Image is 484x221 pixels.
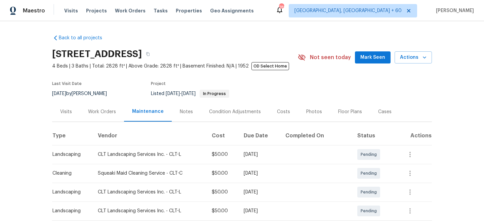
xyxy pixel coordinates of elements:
div: Costs [277,108,290,115]
div: CLT Landscaping Services Inc. - CLT-L [98,189,201,195]
div: [DATE] [244,170,275,177]
th: Type [52,126,92,145]
span: Not seen today [310,54,351,61]
span: - [166,91,196,96]
div: [DATE] [244,189,275,195]
span: [DATE] [166,91,180,96]
span: [DATE] [52,91,66,96]
div: [DATE] [244,151,275,158]
span: [PERSON_NAME] [433,7,474,14]
div: $50.00 [212,189,233,195]
div: Notes [180,108,193,115]
div: Condition Adjustments [209,108,261,115]
span: Projects [86,7,107,14]
span: Work Orders [115,7,146,14]
div: Cleaning [52,170,87,177]
div: $50.00 [212,170,233,177]
div: CLT Landscaping Services Inc. - CLT-L [98,151,201,158]
span: Pending [361,170,379,177]
div: $50.00 [212,151,233,158]
span: In Progress [200,92,229,96]
span: Properties [176,7,202,14]
div: Work Orders [88,108,116,115]
div: Squeaki Maid Cleaning Service - CLT-C [98,170,201,177]
span: [DATE] [182,91,196,96]
div: Visits [60,108,72,115]
div: Floor Plans [338,108,362,115]
span: OD Select Home [251,62,289,70]
div: CLT Landscaping Services Inc. - CLT-L [98,208,201,214]
th: Status [352,126,397,145]
div: Landscaping [52,189,87,195]
span: Last Visit Date [52,82,82,86]
span: Maestro [23,7,45,14]
th: Cost [206,126,238,145]
span: Pending [361,189,379,195]
div: by [PERSON_NAME] [52,90,115,98]
div: Maintenance [132,108,164,115]
a: Back to all projects [52,35,117,41]
div: 785 [279,4,284,11]
span: Visits [64,7,78,14]
th: Actions [397,126,432,145]
span: Mark Seen [360,53,385,62]
div: $50.00 [212,208,233,214]
span: Project [151,82,166,86]
span: Actions [400,53,427,62]
button: Copy Address [142,48,154,60]
span: 4 Beds | 3 Baths | Total: 2828 ft² | Above Grade: 2828 ft² | Basement Finished: N/A | 1952 [52,63,298,70]
div: Landscaping [52,208,87,214]
div: Landscaping [52,151,87,158]
span: Geo Assignments [210,7,254,14]
span: [GEOGRAPHIC_DATA], [GEOGRAPHIC_DATA] + 60 [294,7,402,14]
th: Due Date [238,126,280,145]
th: Vendor [92,126,206,145]
div: [DATE] [244,208,275,214]
span: Pending [361,208,379,214]
h2: [STREET_ADDRESS] [52,51,142,57]
div: Photos [306,108,322,115]
th: Completed On [280,126,352,145]
span: Listed [151,91,229,96]
div: Cases [378,108,392,115]
button: Actions [395,51,432,64]
span: Pending [361,151,379,158]
span: Tasks [154,8,168,13]
button: Mark Seen [355,51,391,64]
